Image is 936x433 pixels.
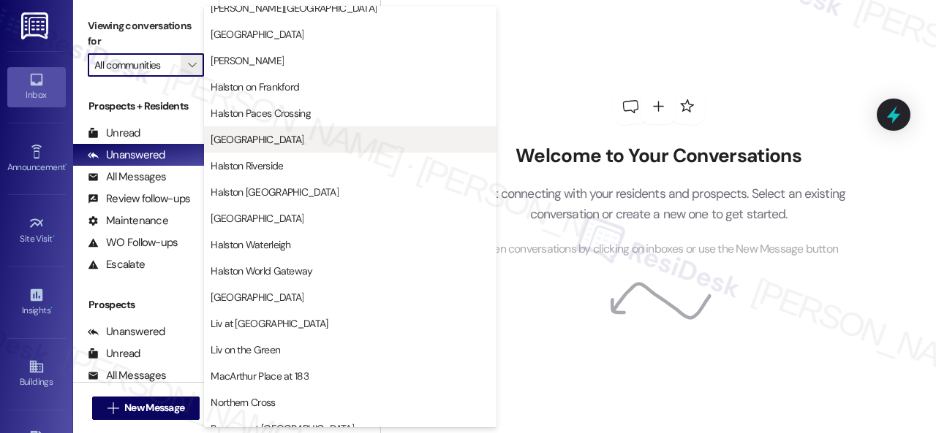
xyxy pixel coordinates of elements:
div: All Messages [88,169,166,185]
span: [GEOGRAPHIC_DATA] [211,132,303,147]
img: ResiDesk Logo [21,12,51,39]
span: Halston [GEOGRAPHIC_DATA] [211,185,339,199]
span: MacArthur Place at 183 [211,369,309,383]
span: • [53,231,55,242]
div: Escalate [88,257,145,272]
div: Unread [88,126,140,141]
button: New Message [92,396,200,420]
div: Prospects + Residents [73,99,219,114]
div: Unanswered [88,324,165,340]
span: • [65,160,67,170]
span: [GEOGRAPHIC_DATA] [211,27,303,42]
span: Halston Waterleigh [211,237,290,252]
a: Insights • [7,283,66,322]
div: Unread [88,346,140,361]
span: Halston on Frankford [211,80,299,94]
div: All Messages [88,368,166,383]
a: Buildings [7,354,66,394]
a: Inbox [7,67,66,107]
input: All communities [94,53,181,77]
div: WO Follow-ups [88,235,178,250]
span: Open conversations by clicking on inboxes or use the New Message button [479,240,838,258]
span: Halston Paces Crossing [211,106,311,120]
label: Viewing conversations for [88,15,204,53]
div: Unanswered [88,147,165,163]
span: [PERSON_NAME][GEOGRAPHIC_DATA] [211,1,377,15]
span: New Message [124,400,184,415]
div: Maintenance [88,213,168,229]
h2: Welcome to Your Conversations [450,145,868,168]
span: [GEOGRAPHIC_DATA] [211,290,303,304]
span: Liv at [GEOGRAPHIC_DATA] [211,316,328,331]
div: Prospects [73,297,219,313]
i:  [107,402,118,414]
a: Site Visit • [7,211,66,250]
span: • [50,303,53,313]
span: Halston Riverside [211,158,283,173]
span: Halston World Gateway [211,264,312,278]
span: Liv on the Green [211,342,280,357]
div: Review follow-ups [88,191,190,207]
span: [PERSON_NAME] [211,53,284,68]
span: Northern Cross [211,395,275,410]
span: [GEOGRAPHIC_DATA] [211,211,303,226]
p: Start connecting with your residents and prospects. Select an existing conversation or create a n... [450,183,868,225]
i:  [188,59,196,71]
